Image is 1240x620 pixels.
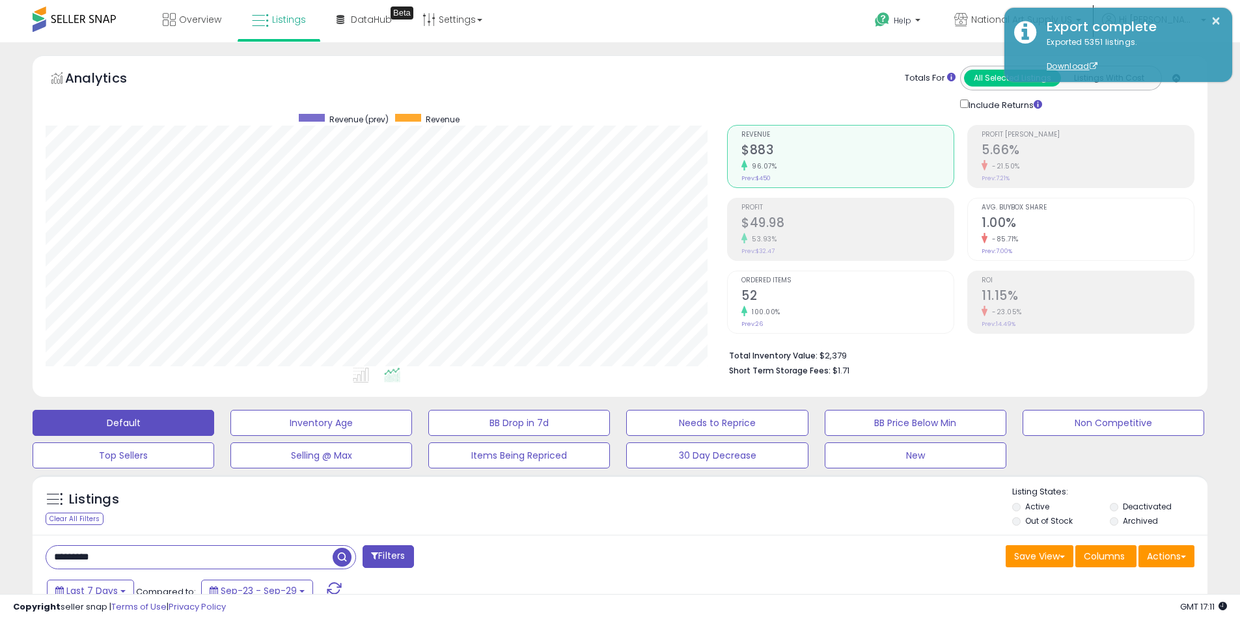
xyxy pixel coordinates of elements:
[741,277,954,284] span: Ordered Items
[626,442,808,468] button: 30 Day Decrease
[729,350,818,361] b: Total Inventory Value:
[626,410,808,436] button: Needs to Reprice
[894,15,911,26] span: Help
[13,601,226,613] div: seller snap | |
[230,442,412,468] button: Selling @ Max
[69,491,119,509] h5: Listings
[982,174,1010,182] small: Prev: 7.21%
[1180,600,1227,613] span: 2025-10-8 17:11 GMT
[825,410,1006,436] button: BB Price Below Min
[729,365,831,376] b: Short Term Storage Fees:
[982,320,1015,328] small: Prev: 14.49%
[982,142,1194,160] h2: 5.66%
[741,288,954,306] h2: 52
[741,131,954,139] span: Revenue
[987,307,1022,317] small: -23.05%
[825,442,1006,468] button: New
[13,600,61,613] strong: Copyright
[426,114,460,125] span: Revenue
[982,288,1194,306] h2: 11.15%
[1012,486,1207,498] p: Listing States:
[272,13,306,26] span: Listings
[66,584,118,597] span: Last 7 Days
[747,234,777,244] small: 53.93%
[363,545,413,568] button: Filters
[1084,550,1125,563] span: Columns
[1025,515,1073,526] label: Out of Stock
[201,580,313,602] button: Sep-23 - Sep-29
[169,600,226,613] a: Privacy Policy
[1211,13,1221,29] button: ×
[179,13,221,26] span: Overview
[33,410,214,436] button: Default
[1123,515,1158,526] label: Archived
[747,161,777,171] small: 96.07%
[741,320,763,328] small: Prev: 26
[111,600,167,613] a: Terms of Use
[905,72,956,85] div: Totals For
[964,70,1061,87] button: All Selected Listings
[864,2,933,42] a: Help
[428,410,610,436] button: BB Drop in 7d
[982,204,1194,211] span: Avg. Buybox Share
[1075,545,1137,567] button: Columns
[1037,36,1222,73] div: Exported 5351 listings.
[747,307,780,317] small: 100.00%
[1138,545,1194,567] button: Actions
[351,13,392,26] span: DataHub
[982,215,1194,233] h2: 1.00%
[833,364,849,377] span: $1.71
[982,131,1194,139] span: Profit [PERSON_NAME]
[874,12,890,28] i: Get Help
[741,215,954,233] h2: $49.98
[1023,410,1204,436] button: Non Competitive
[741,247,775,255] small: Prev: $32.47
[1037,18,1222,36] div: Export complete
[982,247,1012,255] small: Prev: 7.00%
[47,580,134,602] button: Last 7 Days
[33,442,214,468] button: Top Sellers
[741,142,954,160] h2: $883
[950,97,1058,112] div: Include Returns
[65,69,152,90] h5: Analytics
[136,586,196,598] span: Compared to:
[971,13,1072,26] span: National Art Supply US
[982,277,1194,284] span: ROI
[1025,501,1049,512] label: Active
[391,7,413,20] div: Tooltip anchor
[741,204,954,211] span: Profit
[1047,61,1097,72] a: Download
[221,584,297,597] span: Sep-23 - Sep-29
[987,161,1020,171] small: -21.50%
[329,114,389,125] span: Revenue (prev)
[1006,545,1073,567] button: Save View
[729,347,1185,362] li: $2,379
[741,174,771,182] small: Prev: $450
[230,410,412,436] button: Inventory Age
[428,442,610,468] button: Items Being Repriced
[987,234,1019,244] small: -85.71%
[1123,501,1172,512] label: Deactivated
[46,513,103,525] div: Clear All Filters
